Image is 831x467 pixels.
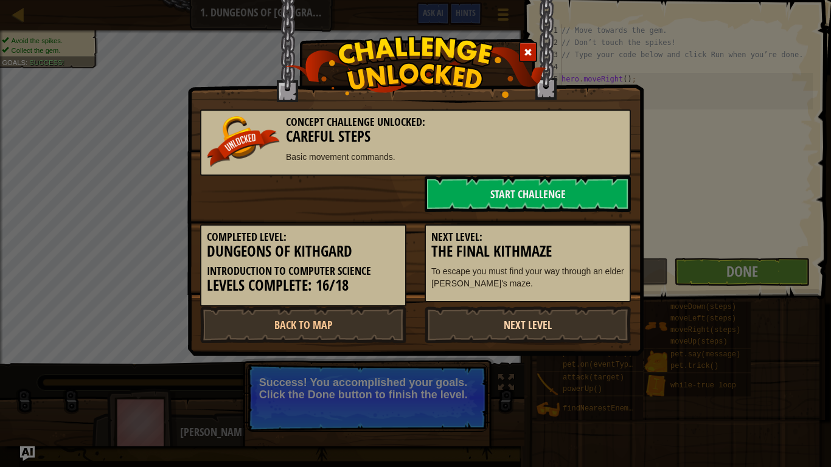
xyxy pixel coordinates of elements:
[431,243,624,260] h3: The Final Kithmaze
[425,176,631,212] a: Start Challenge
[286,114,425,130] span: Concept Challenge Unlocked:
[431,231,624,243] h5: Next Level:
[431,265,624,289] p: To escape you must find your way through an elder [PERSON_NAME]'s maze.
[207,151,624,163] p: Basic movement commands.
[207,243,400,260] h3: Dungeons of Kithgard
[207,277,400,294] h3: Levels Complete: 16/18
[207,116,280,167] img: unlocked_banner.png
[207,128,624,145] h3: Careful Steps
[207,231,400,243] h5: Completed Level:
[285,36,546,98] img: challenge_unlocked.png
[425,306,631,343] a: Next Level
[200,306,406,343] a: Back to Map
[207,265,400,277] h5: Introduction to Computer Science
